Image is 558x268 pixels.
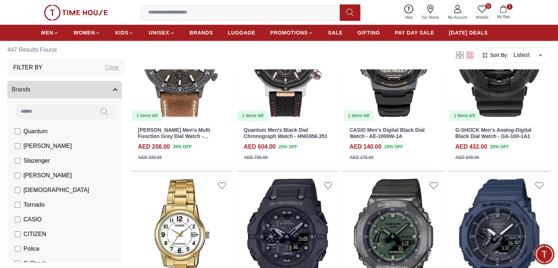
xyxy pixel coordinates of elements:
[419,15,442,20] span: Our Stores
[149,26,175,39] a: UNISEX
[105,63,119,72] div: Clear
[401,3,417,22] a: Help
[449,26,488,39] a: [DATE] DEALS
[493,4,514,21] button: 1My Bag
[41,29,53,36] span: MEN
[23,186,89,195] span: [DEMOGRAPHIC_DATA]
[190,26,213,39] a: BRANDS
[15,261,21,267] input: G-Shock
[350,142,382,151] h4: AED 140.00
[350,154,373,161] div: AED 175.00
[15,158,21,164] input: Slazenger
[7,81,122,98] button: Brands
[357,29,380,36] span: GIFTING
[23,127,48,136] span: Quantum
[228,29,256,36] span: LUGGAGE
[138,154,162,161] div: AED 320.00
[15,187,21,193] input: [DEMOGRAPHIC_DATA]
[23,215,42,224] span: CASIO
[15,217,21,222] input: CASIO
[455,127,531,139] a: G-SHOCK Men's Analog-Digital Black Dial Watch - GA-100-1A1
[490,144,509,150] span: 20 % OFF
[244,127,327,139] a: Quantum Men's Black Dial Chronograph Watch - HNG956.351
[138,142,170,151] h4: AED 208.00
[485,3,491,9] span: 0
[270,29,308,36] span: PROMOTIONS
[12,85,30,94] span: Brands
[23,259,46,268] span: G-Shock
[489,51,508,59] span: Sort By:
[23,245,40,253] span: Police
[190,29,213,36] span: BRANDS
[534,244,554,264] div: Chat Widget
[507,4,513,10] span: 1
[228,26,256,39] a: LUGGAGE
[73,26,101,39] a: WOMEN
[13,63,43,72] h3: Filter By
[395,26,434,39] a: PAY DAY SALE
[449,29,488,36] span: [DATE] DEALS
[473,15,491,20] span: Wishlist
[15,231,21,237] input: CITIZEN
[244,142,276,151] h4: AED 604.00
[15,202,21,208] input: Tornado
[350,127,425,139] a: CASIO Men's Digital Black Dial Watch - AE-1000W-1A
[15,173,21,178] input: [PERSON_NAME]
[278,144,297,150] span: 20 % OFF
[23,156,50,165] span: Slazenger
[23,171,72,180] span: [PERSON_NAME]
[115,26,134,39] a: KIDS
[395,29,434,36] span: PAY DAY SALE
[357,26,380,39] a: GIFTING
[244,154,267,161] div: AED 755.00
[15,128,21,134] input: Quantum
[238,111,268,121] div: 1 items left
[15,246,21,252] input: Police
[270,26,313,39] a: PROMOTIONS
[23,142,72,151] span: [PERSON_NAME]
[138,127,210,145] a: [PERSON_NAME] Men's Multi Function Grey Dial Watch - LC07943.064
[44,4,108,21] img: ...
[344,111,374,121] div: 1 items left
[149,29,169,36] span: UNISEX
[508,45,547,65] div: Latest
[15,143,21,149] input: [PERSON_NAME]
[481,51,508,59] button: Sort By:
[23,230,46,239] span: CITIZEN
[132,111,162,121] div: 1 items left
[23,200,45,209] span: Tornado
[328,29,343,36] span: SALE
[7,41,125,59] h6: 447 Results Found
[455,154,479,161] div: AED 540.00
[449,111,479,121] div: 1 items left
[115,29,128,36] span: KIDS
[471,3,493,22] a: 0Wishlist
[73,29,95,36] span: WOMEN
[445,15,470,20] span: My Account
[328,26,343,39] a: SALE
[494,14,513,19] span: My Bag
[384,144,403,150] span: 20 % OFF
[402,15,416,20] span: Help
[455,142,487,151] h4: AED 432.00
[417,3,444,22] a: Our Stores
[41,26,59,39] a: MEN
[173,144,192,150] span: 35 % OFF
